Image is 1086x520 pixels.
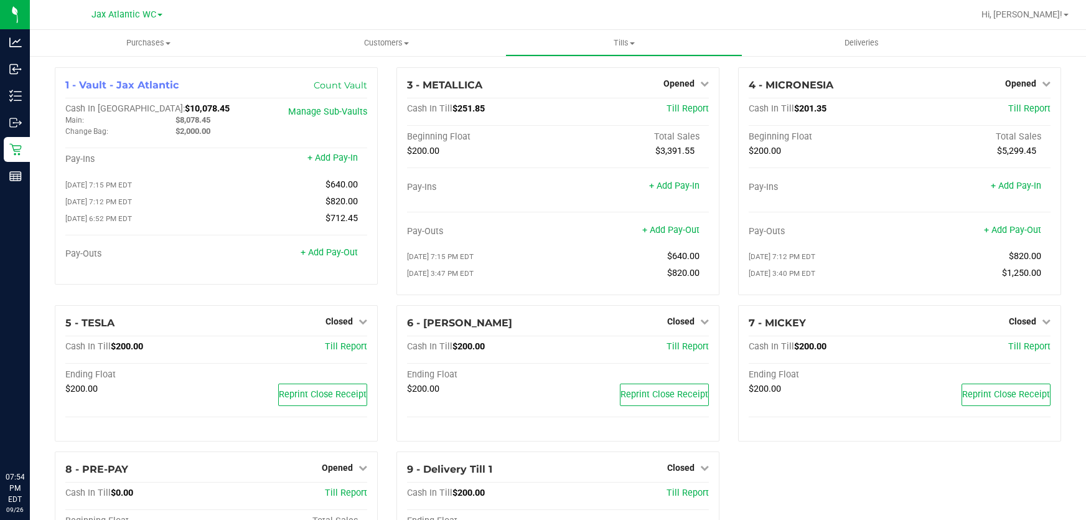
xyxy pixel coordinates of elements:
inline-svg: Analytics [9,36,22,49]
a: Till Report [667,341,709,352]
span: [DATE] 7:12 PM EDT [65,197,132,206]
span: Closed [1009,316,1036,326]
span: $8,078.45 [176,115,210,125]
a: Till Report [1008,103,1051,114]
span: $820.00 [1009,251,1041,262]
span: $0.00 [111,488,133,498]
div: Total Sales [558,131,708,143]
span: $200.00 [452,488,485,498]
span: Closed [325,316,353,326]
span: $712.45 [325,213,358,224]
div: Beginning Float [749,131,899,143]
span: [DATE] 7:12 PM EDT [749,252,815,261]
span: $200.00 [452,341,485,352]
a: + Add Pay-In [307,153,358,163]
span: Hi, [PERSON_NAME]! [981,9,1062,19]
span: $640.00 [667,251,700,262]
span: $200.00 [407,384,439,394]
div: Beginning Float [407,131,558,143]
span: Cash In Till [407,341,452,352]
span: Cash In Till [749,341,794,352]
inline-svg: Inbound [9,63,22,75]
a: + Add Pay-Out [301,247,358,258]
span: 6 - [PERSON_NAME] [407,317,512,329]
span: Opened [663,78,695,88]
span: 3 - METALLICA [407,79,482,91]
span: [DATE] 7:15 PM EDT [65,181,132,189]
a: Purchases [30,30,268,56]
span: Change Bag: [65,127,108,136]
a: Deliveries [742,30,980,56]
div: Pay-Ins [65,154,216,165]
a: Manage Sub-Vaults [288,106,367,117]
span: $200.00 [111,341,143,352]
a: Till Report [667,488,709,498]
div: Pay-Ins [407,182,558,193]
div: Pay-Outs [407,226,558,237]
span: Closed [667,463,695,473]
span: Customers [268,37,505,49]
span: 8 - PRE-PAY [65,463,128,475]
span: $3,391.55 [655,146,695,156]
inline-svg: Reports [9,170,22,182]
inline-svg: Inventory [9,90,22,102]
span: Cash In Till [65,341,111,352]
span: Deliveries [828,37,896,49]
span: [DATE] 7:15 PM EDT [407,252,474,261]
a: + Add Pay-In [991,181,1041,191]
span: [DATE] 3:47 PM EDT [407,269,474,278]
span: Closed [667,316,695,326]
button: Reprint Close Receipt [278,384,367,406]
span: $200.00 [749,146,781,156]
span: [DATE] 3:40 PM EDT [749,269,815,278]
span: 9 - Delivery Till 1 [407,463,492,475]
div: Ending Float [407,369,558,381]
span: Reprint Close Receipt [962,389,1050,400]
span: $200.00 [794,341,826,352]
span: 4 - MICRONESIA [749,79,833,91]
a: Customers [268,30,505,56]
iframe: Resource center [12,420,50,458]
a: Till Report [1008,341,1051,352]
div: Total Sales [899,131,1050,143]
span: Cash In Till [65,488,111,498]
span: Cash In [GEOGRAPHIC_DATA]: [65,103,185,114]
a: + Add Pay-Out [642,225,700,235]
inline-svg: Outbound [9,116,22,129]
a: Count Vault [314,80,367,91]
button: Reprint Close Receipt [620,384,709,406]
a: Till Report [325,341,367,352]
a: Till Report [667,103,709,114]
inline-svg: Retail [9,143,22,156]
span: Opened [322,463,353,473]
span: Cash In Till [407,488,452,498]
div: Pay-Outs [65,248,216,260]
span: 1 - Vault - Jax Atlantic [65,79,179,91]
span: $820.00 [667,268,700,278]
p: 07:54 PM EDT [6,471,24,505]
span: Reprint Close Receipt [620,389,708,400]
span: 7 - MICKEY [749,317,806,329]
span: $5,299.45 [997,146,1036,156]
div: Pay-Ins [749,182,899,193]
span: Purchases [30,37,268,49]
span: $200.00 [407,146,439,156]
button: Reprint Close Receipt [962,384,1051,406]
span: $200.00 [749,384,781,394]
span: 5 - TESLA [65,317,115,329]
div: Pay-Outs [749,226,899,237]
span: Reprint Close Receipt [279,389,367,400]
span: Tills [506,37,742,49]
span: $1,250.00 [1002,268,1041,278]
a: Till Report [325,488,367,498]
span: $640.00 [325,179,358,190]
span: Cash In Till [749,103,794,114]
a: + Add Pay-Out [984,225,1041,235]
a: Tills [505,30,743,56]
